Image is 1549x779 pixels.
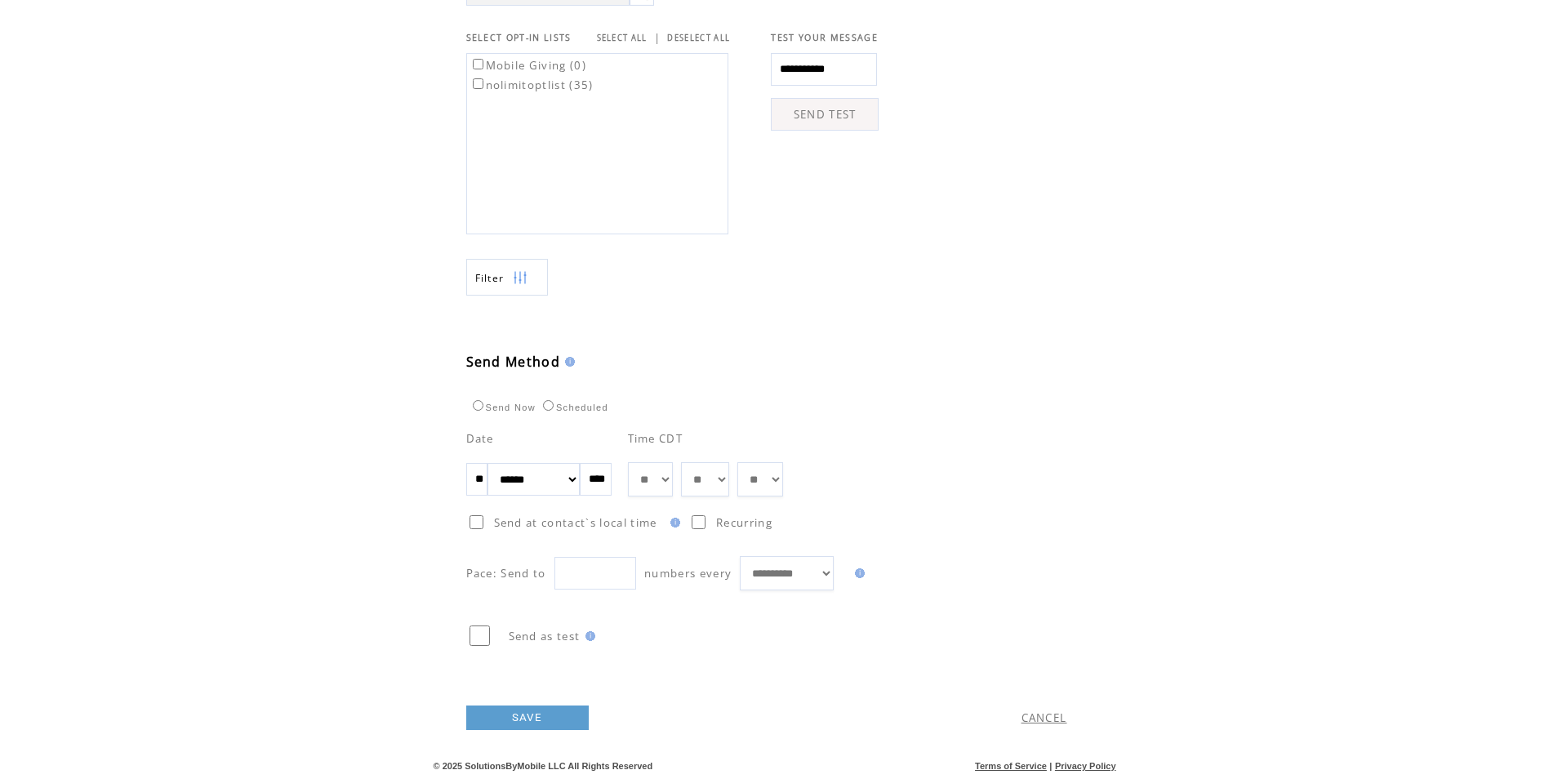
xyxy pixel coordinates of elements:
[543,400,554,411] input: Scheduled
[473,59,483,69] input: Mobile Giving (0)
[434,761,653,771] span: © 2025 SolutionsByMobile LLC All Rights Reserved
[771,32,878,43] span: TEST YOUR MESSAGE
[473,78,483,89] input: nolimitoptlist (35)
[466,353,561,371] span: Send Method
[1055,761,1116,771] a: Privacy Policy
[473,400,483,411] input: Send Now
[771,98,879,131] a: SEND TEST
[1022,710,1067,725] a: CANCEL
[466,431,494,446] span: Date
[581,631,595,641] img: help.gif
[644,566,732,581] span: numbers every
[466,566,546,581] span: Pace: Send to
[469,403,536,412] label: Send Now
[494,515,657,530] span: Send at contact`s local time
[475,271,505,285] span: Show filters
[466,706,589,730] a: SAVE
[654,30,661,45] span: |
[628,431,683,446] span: Time CDT
[470,78,594,92] label: nolimitoptlist (35)
[466,32,572,43] span: SELECT OPT-IN LISTS
[975,761,1047,771] a: Terms of Service
[667,33,730,43] a: DESELECT ALL
[597,33,648,43] a: SELECT ALL
[665,518,680,527] img: help.gif
[539,403,608,412] label: Scheduled
[466,259,548,296] a: Filter
[1049,761,1052,771] span: |
[509,629,581,643] span: Send as test
[560,357,575,367] img: help.gif
[513,260,527,296] img: filters.png
[470,58,587,73] label: Mobile Giving (0)
[716,515,772,530] span: Recurring
[850,568,865,578] img: help.gif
